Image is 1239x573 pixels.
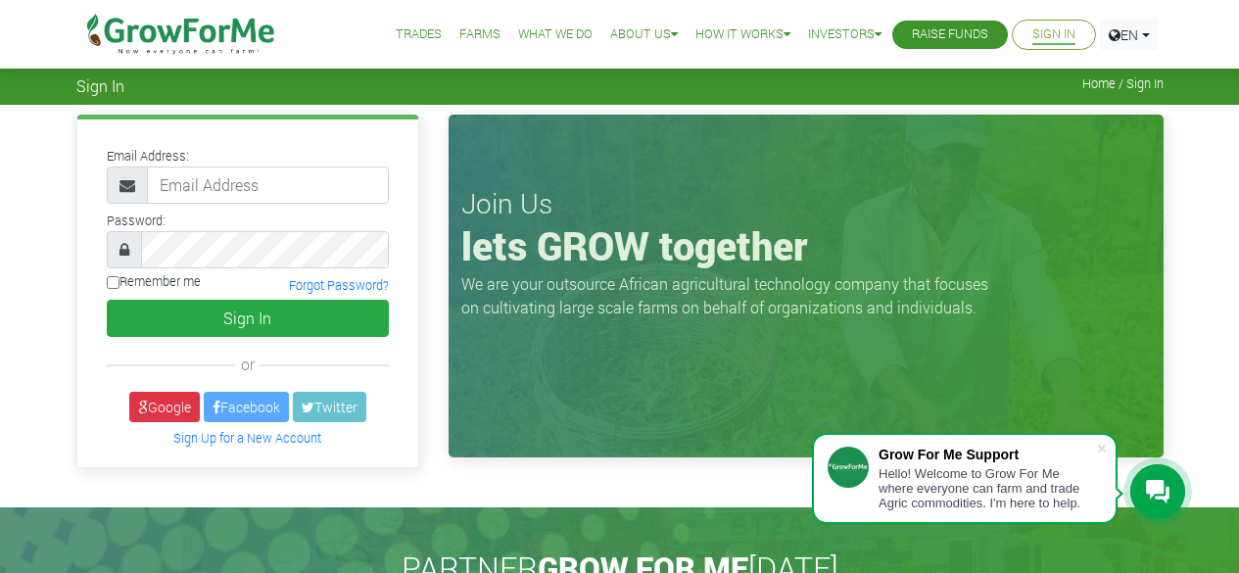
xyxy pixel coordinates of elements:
a: Raise Funds [912,24,988,45]
p: We are your outsource African agricultural technology company that focuses on cultivating large s... [461,272,1000,319]
label: Email Address: [107,147,189,166]
a: Farms [459,24,500,45]
a: What We Do [518,24,593,45]
label: Password: [107,212,166,230]
a: Trades [396,24,442,45]
a: Google [129,392,200,422]
span: Sign In [76,76,124,95]
a: Forgot Password? [289,277,389,293]
div: or [107,353,389,376]
div: Hello! Welcome to Grow For Me where everyone can farm and trade Agric commodities. I'm here to help. [879,466,1096,510]
a: About Us [610,24,678,45]
input: Remember me [107,276,119,289]
a: Sign In [1032,24,1075,45]
a: EN [1100,20,1159,50]
label: Remember me [107,272,201,291]
h1: lets GROW together [461,222,1151,269]
a: Sign Up for a New Account [173,430,321,446]
a: Investors [808,24,882,45]
div: Grow For Me Support [879,447,1096,462]
span: Home / Sign In [1082,76,1164,91]
a: How it Works [695,24,790,45]
input: Email Address [147,167,389,204]
h3: Join Us [461,187,1151,220]
button: Sign In [107,300,389,337]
